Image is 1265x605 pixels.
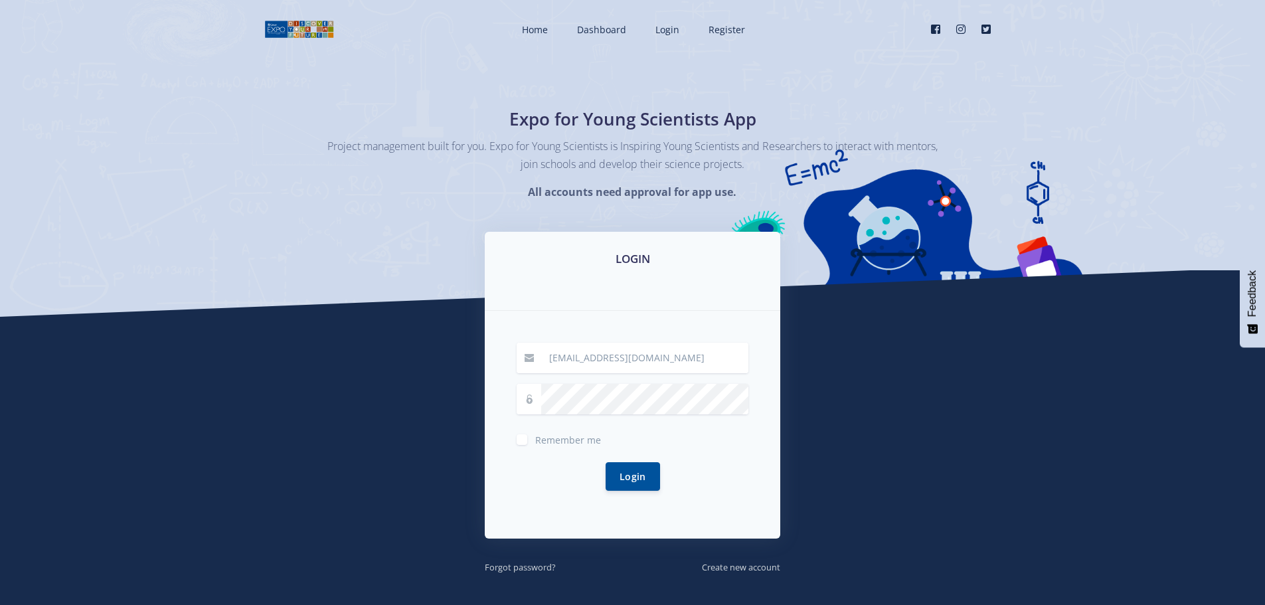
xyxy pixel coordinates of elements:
[509,12,558,47] a: Home
[655,23,679,36] span: Login
[501,250,764,268] h3: LOGIN
[642,12,690,47] a: Login
[528,185,736,199] strong: All accounts need approval for app use.
[702,561,780,573] small: Create new account
[541,343,748,373] input: Email / User ID
[485,561,556,573] small: Forgot password?
[485,559,556,574] a: Forgot password?
[577,23,626,36] span: Dashboard
[709,23,745,36] span: Register
[522,23,548,36] span: Home
[390,106,875,132] h1: Expo for Young Scientists App
[564,12,637,47] a: Dashboard
[702,559,780,574] a: Create new account
[327,137,938,173] p: Project management built for you. Expo for Young Scientists is Inspiring Young Scientists and Res...
[695,12,756,47] a: Register
[1240,257,1265,347] button: Feedback - Show survey
[535,434,601,446] span: Remember me
[606,462,660,491] button: Login
[1246,270,1258,317] span: Feedback
[264,19,334,39] img: logo01.png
